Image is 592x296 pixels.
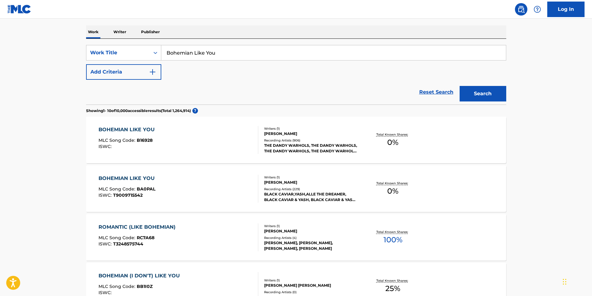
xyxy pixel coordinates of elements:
p: Showing 1 - 10 of 10,000 accessible results (Total 1,264,914 ) [86,108,191,114]
div: Recording Artists ( 0 ) [264,290,358,294]
form: Search Form [86,45,506,105]
p: Writer [112,25,128,38]
div: [PERSON_NAME] [264,180,358,185]
iframe: Chat Widget [561,266,592,296]
div: [PERSON_NAME] [264,131,358,137]
span: T3248575744 [113,241,143,247]
div: ROMANTIC (LIKE BOHEMIAN) [99,223,179,231]
img: help [534,6,541,13]
a: Public Search [515,3,527,16]
img: 9d2ae6d4665cec9f34b9.svg [149,68,156,76]
div: Recording Artists ( 229 ) [264,187,358,191]
a: Reset Search [416,85,457,99]
div: BLACK CAVIAR,YASH,ALLE THE DREAMER, BLACK CAVIAR & YASH, BLACK CAVIAR & YASH, BLACK CAVIAR, THE D... [264,191,358,203]
div: Work Title [90,49,146,56]
span: 25 % [385,283,400,294]
button: Add Criteria [86,64,161,80]
span: ISWC : [99,192,113,198]
p: Work [86,25,100,38]
div: [PERSON_NAME], [PERSON_NAME], [PERSON_NAME], [PERSON_NAME] [264,240,358,251]
p: Total Known Shares: [376,132,410,137]
span: ISWC : [99,144,113,149]
p: Total Known Shares: [376,230,410,234]
div: Drag [563,272,567,291]
div: Writers ( 1 ) [264,126,358,131]
div: BOHEMIAN (I DON'T) LIKE YOU [99,272,183,280]
a: Log In [547,2,585,17]
a: BOHEMIAN LIKE YOUMLC Song Code:BA0PALISWC:T9009715542Writers (1)[PERSON_NAME]Recording Artists (2... [86,165,506,212]
a: BOHEMIAN LIKE YOUMLC Song Code:B16928ISWC:Writers (1)[PERSON_NAME]Recording Artists (906)THE DAND... [86,117,506,163]
span: ISWC : [99,290,113,295]
span: B16928 [137,137,153,143]
p: Total Known Shares: [376,278,410,283]
div: [PERSON_NAME] [PERSON_NAME] [264,283,358,288]
span: MLC Song Code : [99,235,137,240]
div: Recording Artists ( 4 ) [264,235,358,240]
span: T9009715542 [113,192,143,198]
span: ISWC : [99,241,113,247]
p: Publisher [139,25,162,38]
img: MLC Logo [7,5,31,14]
div: THE DANDY WARHOLS, THE DANDY WARHOLS, THE DANDY WARHOLS, THE DANDY WARHOLS, THE DANDY WARHOLS [264,143,358,154]
div: Help [531,3,544,16]
div: Writers ( 1 ) [264,224,358,228]
button: Search [460,86,506,101]
a: ROMANTIC (LIKE BOHEMIAN)MLC Song Code:RC7A68ISWC:T3248575744Writers (1)[PERSON_NAME]Recording Art... [86,214,506,261]
div: Recording Artists ( 906 ) [264,138,358,143]
div: Writers ( 1 ) [264,278,358,283]
span: BA0PAL [137,186,155,192]
span: 0 % [387,137,398,148]
span: 100 % [383,234,402,245]
div: BOHEMIAN LIKE YOU [99,175,158,182]
span: BB1I0Z [137,284,153,289]
span: ? [192,108,198,114]
span: MLC Song Code : [99,284,137,289]
p: Total Known Shares: [376,181,410,186]
span: MLC Song Code : [99,137,137,143]
div: Writers ( 1 ) [264,175,358,180]
img: search [517,6,525,13]
span: RC7A68 [137,235,154,240]
span: MLC Song Code : [99,186,137,192]
div: [PERSON_NAME] [264,228,358,234]
span: 0 % [387,186,398,197]
div: BOHEMIAN LIKE YOU [99,126,158,133]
